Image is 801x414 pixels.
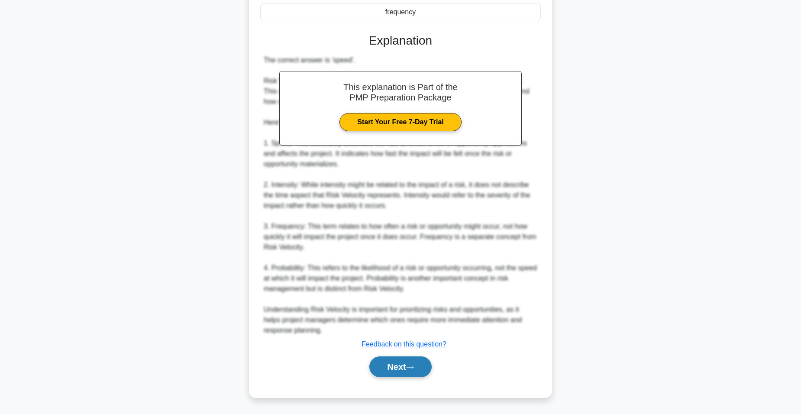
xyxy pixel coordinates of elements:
h3: Explanation [265,33,536,48]
a: Start Your Free 7-Day Trial [339,113,461,131]
div: The correct answer is 'speed'. Risk Velocity refers to the speed at which a risk or opportunity w... [264,55,537,336]
a: Feedback on this question? [362,340,446,348]
div: frequency [260,3,541,21]
button: Next [369,356,431,377]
